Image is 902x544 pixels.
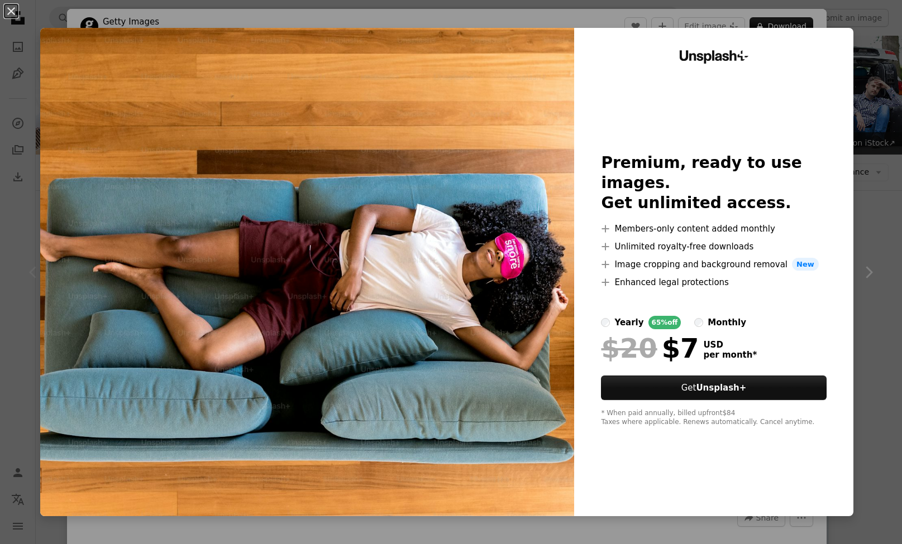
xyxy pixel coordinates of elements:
span: New [792,258,819,271]
input: monthly [694,318,703,327]
input: yearly65%off [601,318,610,327]
div: yearly [614,316,643,329]
li: Unlimited royalty-free downloads [601,240,826,253]
button: GetUnsplash+ [601,375,826,400]
span: USD [703,340,757,350]
span: $20 [601,334,657,363]
div: 65% off [648,316,681,329]
strong: Unsplash+ [696,383,746,393]
div: monthly [708,316,746,329]
h2: Premium, ready to use images. Get unlimited access. [601,153,826,213]
li: Members-only content added monthly [601,222,826,235]
li: Image cropping and background removal [601,258,826,271]
span: per month * [703,350,757,360]
li: Enhanced legal protections [601,276,826,289]
div: * When paid annually, billed upfront $84 Taxes where applicable. Renews automatically. Cancel any... [601,409,826,427]
div: $7 [601,334,699,363]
